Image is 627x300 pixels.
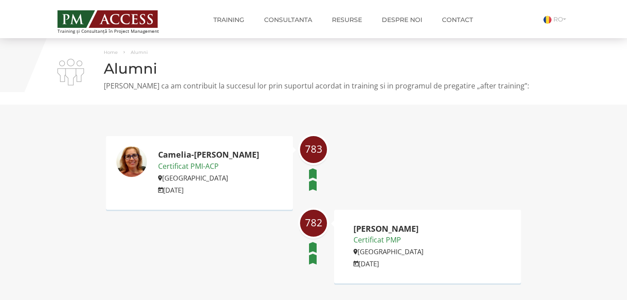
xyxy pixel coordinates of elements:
p: [DATE] [158,185,259,195]
a: Training și Consultanță în Project Management [57,8,176,34]
p: Certificat PMP [353,234,424,246]
span: Alumni [131,49,148,55]
span: Training și Consultanță în Project Management [57,29,176,34]
p: [DATE] [353,258,424,269]
h2: [PERSON_NAME] [353,225,424,234]
a: Resurse [325,11,369,29]
a: Home [104,49,118,55]
p: [PERSON_NAME] ca am contribuit la succesul lor prin suportul acordat in training si in programul ... [57,81,570,91]
h2: Camelia-[PERSON_NAME] [158,150,259,159]
img: i-02.png [57,59,84,85]
p: Certificat PMI-ACP [158,161,259,172]
h1: Alumni [57,61,570,76]
a: Consultanta [257,11,319,29]
a: Contact [435,11,480,29]
a: Training [207,11,251,29]
p: [GEOGRAPHIC_DATA] [158,172,259,183]
img: PM ACCESS - Echipa traineri si consultanti certificati PMP: Narciss Popescu, Mihai Olaru, Monica ... [57,10,158,28]
p: [GEOGRAPHIC_DATA] [353,246,424,257]
a: Despre noi [375,11,429,29]
span: 783 [300,143,327,154]
a: RO [543,15,570,23]
img: Romana [543,16,552,24]
span: 782 [300,217,327,228]
img: Camelia-Elena Sava [116,146,147,177]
